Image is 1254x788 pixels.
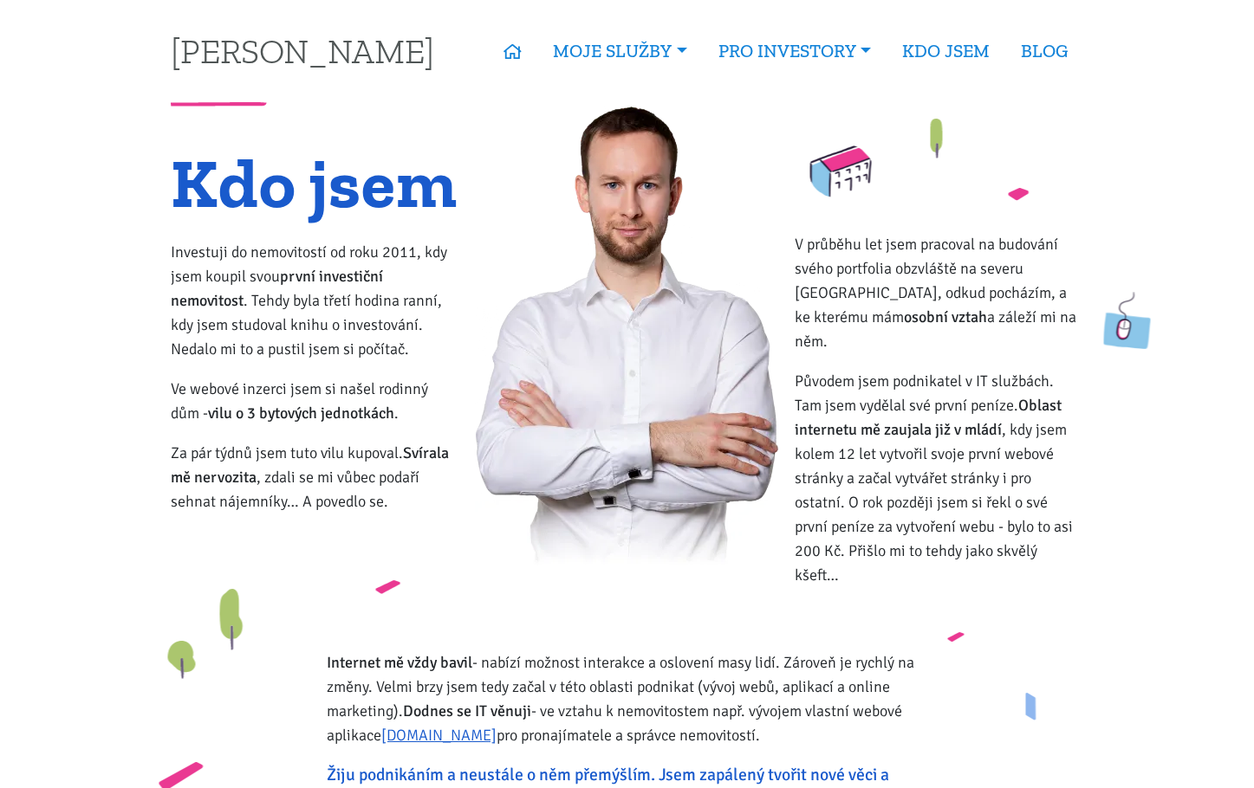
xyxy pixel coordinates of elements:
[537,31,702,71] a: MOJE SLUŽBY
[171,377,459,425] p: Ve webové inzerci jsem si našel rodinný dům - .
[1005,31,1083,71] a: BLOG
[403,701,531,720] strong: Dodnes se IT věnuji
[795,232,1083,353] p: V průběhu let jsem pracoval na budování svého portfolia obzvláště na severu [GEOGRAPHIC_DATA], od...
[904,307,987,326] strong: osobní vztah
[703,31,887,71] a: PRO INVESTORY
[171,240,459,361] p: Investuji do nemovitostí od roku 2011, kdy jsem koupil svou . Tehdy byla třetí hodina ranní, kdy ...
[381,726,497,745] a: [DOMAIN_NAME]
[795,369,1083,587] p: Původem jsem podnikatel v IT službách. Tam jsem vydělal své první peníze. , kdy jsem kolem 12 let...
[327,650,927,747] p: - nabízí možnost interakce a oslovení masy lidí. Zároveň je rychlý na změny. Velmi brzy jsem tedy...
[327,653,472,672] strong: Internet mě vždy bavil
[171,154,459,212] h1: Kdo jsem
[171,34,434,68] a: [PERSON_NAME]
[887,31,1005,71] a: KDO JSEM
[171,441,459,513] p: Za pár týdnů jsem tuto vilu kupoval. , zdali se mi vůbec podaří sehnat nájemníky… A povedlo se.
[208,404,394,423] strong: vilu o 3 bytových jednotkách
